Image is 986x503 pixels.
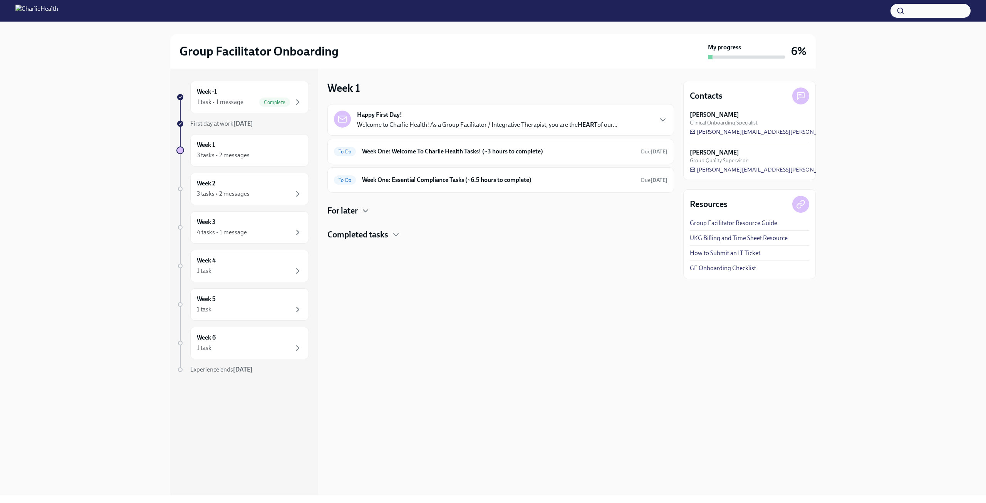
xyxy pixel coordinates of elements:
[690,264,756,273] a: GF Onboarding Checklist
[334,145,667,158] a: To DoWeek One: Welcome To Charlie Health Tasks! (~3 hours to complete)Due[DATE]
[690,90,723,102] h4: Contacts
[690,219,777,227] a: Group Facilitator Resource Guide
[233,366,253,373] strong: [DATE]
[690,128,882,136] a: [PERSON_NAME][EMAIL_ADDRESS][PERSON_NAME][DOMAIN_NAME]
[197,151,250,160] div: 3 tasks • 2 messages
[176,250,309,282] a: Week 41 task
[334,174,667,186] a: To DoWeek One: Essential Compliance Tasks (~6.5 hours to complete)Due[DATE]
[197,218,216,226] h6: Week 3
[179,44,339,59] h2: Group Facilitator Onboarding
[690,119,758,126] span: Clinical Onboarding Specialist
[259,99,290,105] span: Complete
[651,177,667,183] strong: [DATE]
[197,179,215,188] h6: Week 2
[176,211,309,244] a: Week 34 tasks • 1 message
[197,87,217,96] h6: Week -1
[578,121,597,128] strong: HEART
[197,190,250,198] div: 3 tasks • 2 messages
[641,148,667,155] span: September 9th, 2025 09:00
[690,249,760,257] a: How to Submit an IT Ticket
[690,166,882,173] a: [PERSON_NAME][EMAIL_ADDRESS][PERSON_NAME][DOMAIN_NAME]
[15,5,58,17] img: CharlieHealth
[334,177,356,183] span: To Do
[197,305,211,314] div: 1 task
[197,295,216,303] h6: Week 5
[690,199,728,210] h4: Resources
[176,327,309,359] a: Week 61 task
[190,366,253,373] span: Experience ends
[690,157,748,164] span: Group Quality Supervisor
[176,119,309,128] a: First day at work[DATE]
[197,333,216,342] h6: Week 6
[357,111,402,119] strong: Happy First Day!
[233,120,253,127] strong: [DATE]
[791,44,807,58] h3: 6%
[327,205,674,217] div: For later
[641,148,667,155] span: Due
[176,134,309,167] a: Week 13 tasks • 2 messages
[641,177,667,184] span: September 9th, 2025 09:00
[197,98,243,106] div: 1 task • 1 message
[708,43,741,52] strong: My progress
[327,229,388,241] h4: Completed tasks
[327,205,358,217] h4: For later
[197,228,247,237] div: 4 tasks • 1 message
[197,256,216,265] h6: Week 4
[197,344,211,352] div: 1 task
[197,267,211,275] div: 1 task
[190,120,253,127] span: First day at work
[690,234,788,242] a: UKG Billing and Time Sheet Resource
[334,149,356,155] span: To Do
[690,148,739,157] strong: [PERSON_NAME]
[176,173,309,205] a: Week 23 tasks • 2 messages
[690,111,739,119] strong: [PERSON_NAME]
[176,81,309,113] a: Week -11 task • 1 messageComplete
[362,147,635,156] h6: Week One: Welcome To Charlie Health Tasks! (~3 hours to complete)
[197,141,215,149] h6: Week 1
[362,176,635,184] h6: Week One: Essential Compliance Tasks (~6.5 hours to complete)
[327,81,360,95] h3: Week 1
[327,229,674,241] div: Completed tasks
[641,177,667,183] span: Due
[357,121,617,129] p: Welcome to Charlie Health! As a Group Facilitator / Integrative Therapist, you are the of our...
[176,288,309,321] a: Week 51 task
[651,148,667,155] strong: [DATE]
